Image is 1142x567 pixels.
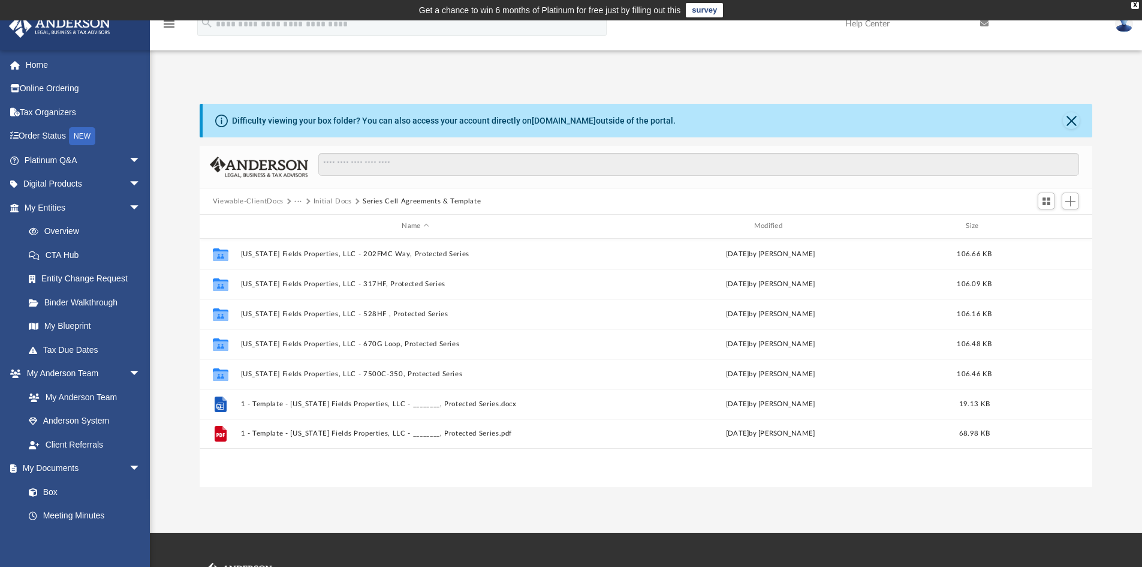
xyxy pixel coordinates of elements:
[17,504,153,528] a: Meeting Minutes
[419,3,681,17] div: Get a chance to win 6 months of Platinum for free just by filling out this
[595,338,945,349] div: [DATE] by [PERSON_NAME]
[1131,2,1139,9] div: close
[213,196,284,207] button: Viewable-ClientDocs
[8,77,159,101] a: Online Ordering
[8,148,159,172] a: Platinum Q&Aarrow_drop_down
[17,267,159,291] a: Entity Change Request
[686,3,723,17] a: survey
[8,100,159,124] a: Tax Organizers
[8,362,153,386] a: My Anderson Teamarrow_drop_down
[17,433,153,457] a: Client Referrals
[5,14,114,38] img: Anderson Advisors Platinum Portal
[957,280,992,287] span: 106.09 KB
[8,53,159,77] a: Home
[294,196,302,207] button: ···
[200,239,1093,487] div: grid
[1004,221,1087,232] div: id
[595,368,945,379] div: [DATE] by [PERSON_NAME]
[1063,112,1080,129] button: Close
[595,308,945,319] div: [DATE] by [PERSON_NAME]
[162,23,176,31] a: menu
[69,127,95,145] div: NEW
[17,409,153,433] a: Anderson System
[17,338,159,362] a: Tax Due Dates
[957,340,992,347] span: 106.48 KB
[957,370,992,377] span: 106.46 KB
[595,278,945,289] div: [DATE] by [PERSON_NAME]
[959,400,990,407] span: 19.13 KB
[162,17,176,31] i: menu
[1062,193,1080,209] button: Add
[595,398,945,409] div: [DATE] by [PERSON_NAME]
[950,221,998,232] div: Size
[8,196,159,220] a: My Entitiesarrow_drop_down
[129,172,153,197] span: arrow_drop_down
[240,400,590,408] button: 1 - Template - [US_STATE] Fields Properties, LLC - ________, Protected Series.docx
[129,148,153,173] span: arrow_drop_down
[314,196,352,207] button: Initial Docs
[959,430,990,437] span: 68.98 KB
[240,310,590,318] button: [US_STATE] Fields Properties, LLC - 528HF , Protected Series
[1038,193,1056,209] button: Switch to Grid View
[240,370,590,378] button: [US_STATE] Fields Properties, LLC - 7500C-350, Protected Series
[205,221,235,232] div: id
[8,124,159,149] a: Order StatusNEW
[532,116,596,125] a: [DOMAIN_NAME]
[8,457,153,481] a: My Documentsarrow_drop_down
[595,428,945,439] div: [DATE] by [PERSON_NAME]
[17,480,147,504] a: Box
[957,250,992,257] span: 106.66 KB
[595,221,945,232] div: Modified
[17,314,153,338] a: My Blueprint
[1115,15,1133,32] img: User Pic
[8,172,159,196] a: Digital Productsarrow_drop_down
[129,362,153,386] span: arrow_drop_down
[240,221,590,232] div: Name
[17,385,147,409] a: My Anderson Team
[363,196,481,207] button: Series Cell Agreements & Template
[232,115,676,127] div: Difficulty viewing your box folder? You can also access your account directly on outside of the p...
[17,243,159,267] a: CTA Hub
[240,340,590,348] button: [US_STATE] Fields Properties, LLC - 670G Loop, Protected Series
[17,220,159,244] a: Overview
[129,196,153,220] span: arrow_drop_down
[129,457,153,481] span: arrow_drop_down
[318,153,1079,176] input: Search files and folders
[17,290,159,314] a: Binder Walkthrough
[240,250,590,258] button: [US_STATE] Fields Properties, LLC - 202FMC Way, Protected Series
[200,16,213,29] i: search
[240,430,590,437] button: 1 - Template - [US_STATE] Fields Properties, LLC - ________, Protected Series.pdf
[595,248,945,259] div: [DATE] by [PERSON_NAME]
[240,280,590,288] button: [US_STATE] Fields Properties, LLC - 317HF, Protected Series
[957,310,992,317] span: 106.16 KB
